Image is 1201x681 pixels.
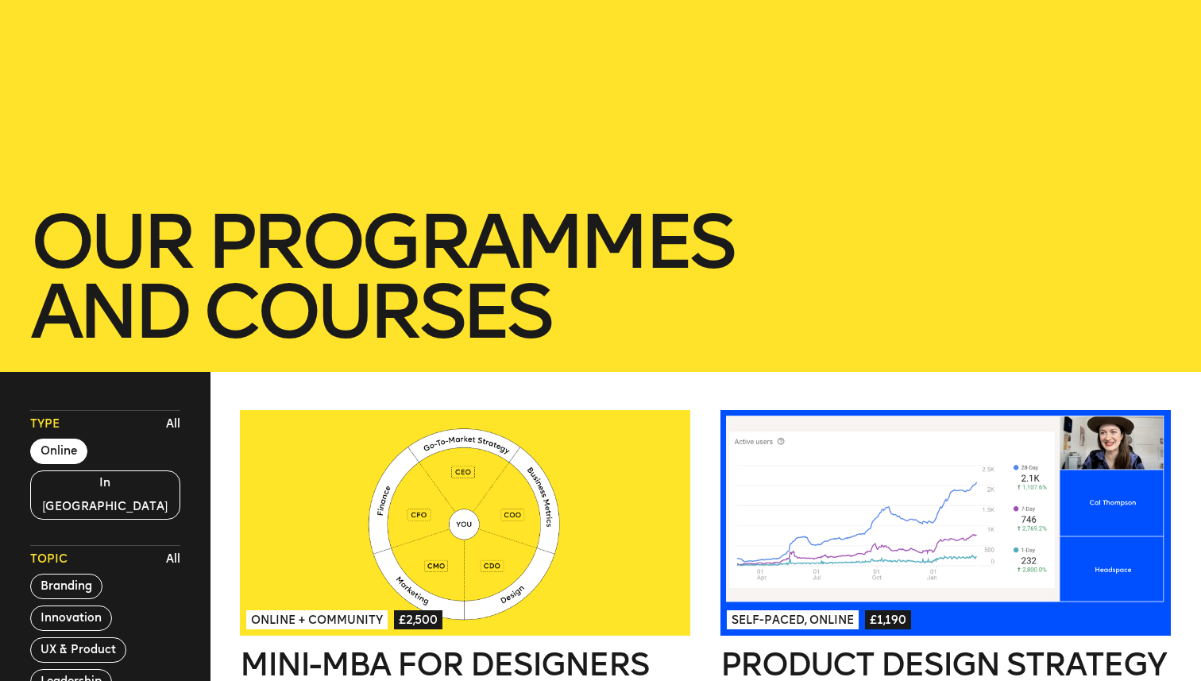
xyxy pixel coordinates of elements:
h2: Product Design Strategy [720,648,1171,680]
button: UX & Product [30,637,126,663]
span: Online + Community [246,610,388,629]
button: All [162,548,184,571]
button: Branding [30,574,102,599]
h1: our Programmes and courses [30,207,1171,346]
button: All [162,412,184,436]
button: In [GEOGRAPHIC_DATA] [30,470,180,520]
span: Type [30,416,60,432]
span: Self-paced, Online [727,610,859,629]
span: £1,190 [865,610,911,629]
span: Topic [30,551,68,567]
button: Innovation [30,606,112,631]
button: Online [30,439,87,464]
span: £2,500 [394,610,442,629]
h2: Mini-MBA for Designers [240,648,690,680]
